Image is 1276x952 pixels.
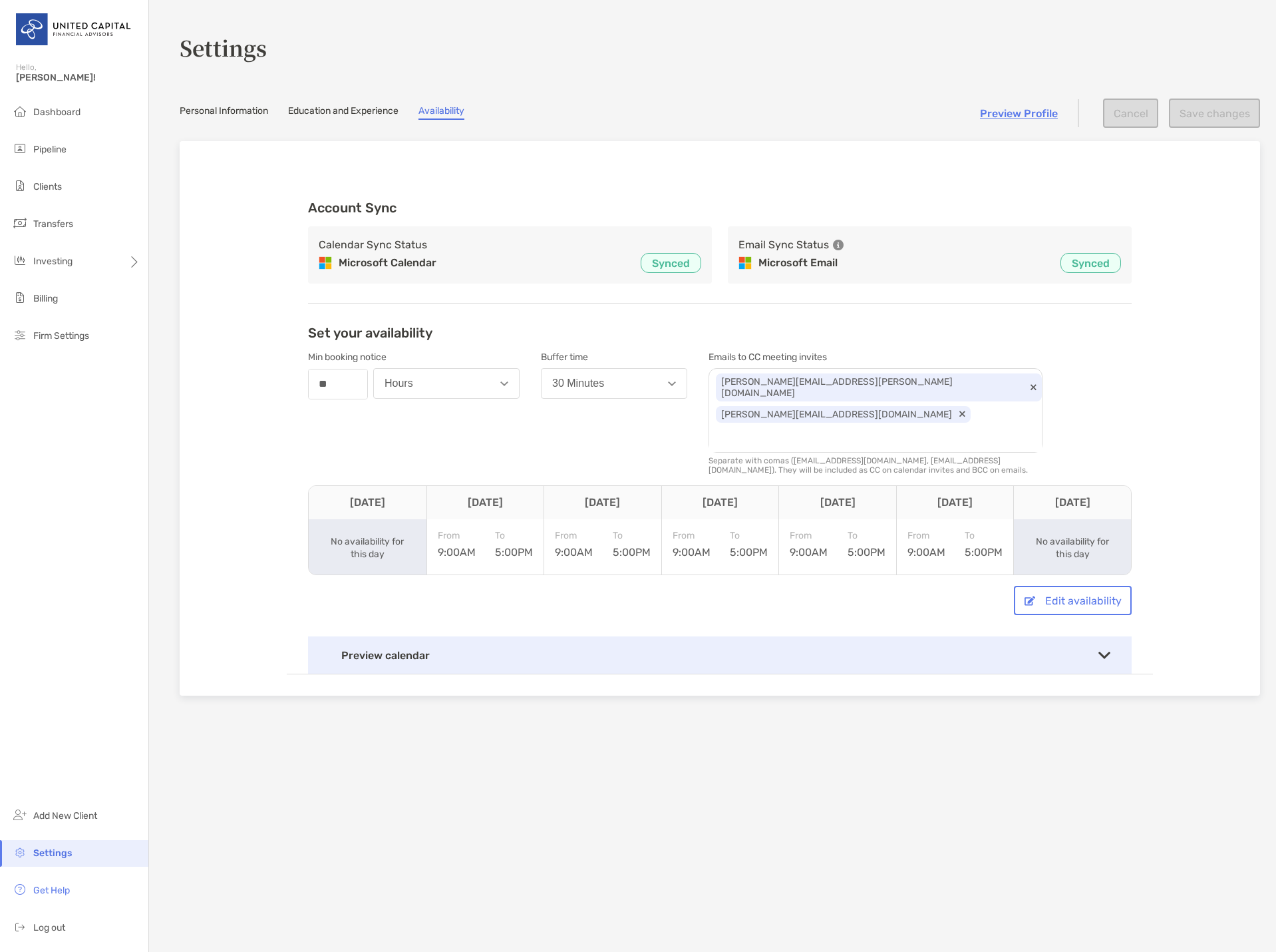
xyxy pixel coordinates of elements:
[1072,255,1110,272] p: Synced
[907,530,945,559] div: 9:00AM
[716,406,971,423] p: [PERSON_NAME][EMAIL_ADDRESS][DOMAIN_NAME]
[33,293,58,304] span: Billing
[33,922,65,933] span: Log out
[709,456,1042,475] div: Separate with comas ([EMAIL_ADDRESS][DOMAIN_NAME], [EMAIL_ADDRESS][DOMAIN_NAME]). They will be in...
[308,636,1132,674] div: Preview calendar
[790,530,828,559] div: 9:00AM
[16,72,140,83] span: [PERSON_NAME]!
[12,178,28,194] img: clients icon
[12,252,28,268] img: investing icon
[1014,586,1132,615] button: Edit availability
[33,810,97,822] span: Add New Client
[541,368,687,399] button: 30 Minutes
[541,352,687,363] div: Buffer time
[673,530,711,541] span: From
[33,107,80,118] span: Dashboard
[12,215,28,231] img: transfers icon
[1013,486,1131,519] th: [DATE]
[438,530,476,559] div: 9:00AM
[373,368,520,399] button: Hours
[33,218,73,230] span: Transfers
[495,530,533,559] div: 5:00PM
[180,105,268,120] a: Personal Information
[33,181,62,192] span: Clients
[180,32,1260,63] h3: Settings
[12,919,28,935] img: logout icon
[12,807,28,823] img: add_new_client icon
[319,256,332,270] img: Microsoft Calendar
[716,373,1042,401] p: [PERSON_NAME][EMAIL_ADDRESS][PERSON_NAME][DOMAIN_NAME]
[339,255,436,271] p: Microsoft Calendar
[965,530,1003,541] span: To
[778,486,896,519] th: [DATE]
[12,881,28,897] img: get-help icon
[16,5,132,53] img: United Capital Logo
[308,200,1132,216] h3: Account Sync
[730,530,768,541] span: To
[33,885,70,896] span: Get Help
[12,103,28,119] img: dashboard icon
[308,352,520,363] div: Min booking notice
[555,530,593,541] span: From
[758,255,838,271] p: Microsoft Email
[848,530,885,559] div: 5:00PM
[980,107,1058,120] a: Preview Profile
[613,530,651,559] div: 5:00PM
[1030,384,1037,391] img: Remove item
[309,486,426,519] th: [DATE]
[907,530,945,541] span: From
[426,486,544,519] th: [DATE]
[738,256,752,270] img: Microsoft Email
[327,535,408,561] div: No availability for this day
[33,256,73,267] span: Investing
[1098,652,1110,659] img: Toggle
[668,381,676,386] img: Open dropdown arrow
[552,377,604,389] div: 30 Minutes
[738,237,829,253] h3: Email Sync Status
[12,290,28,306] img: billing icon
[12,844,28,860] img: settings icon
[1032,535,1113,561] div: No availability for this day
[709,352,1041,363] div: Emails to CC meeting invites
[319,237,427,253] h3: Calendar Sync Status
[848,530,885,541] span: To
[418,105,464,120] a: Availability
[33,847,72,859] span: Settings
[555,530,593,559] div: 9:00AM
[33,144,67,155] span: Pipeline
[652,255,690,272] p: Synced
[385,377,413,389] div: Hours
[544,486,661,519] th: [DATE]
[33,330,89,342] span: Firm Settings
[500,381,508,386] img: Open dropdown arrow
[1025,596,1035,606] img: button icon
[288,105,399,120] a: Education and Experience
[965,530,1003,559] div: 5:00PM
[959,411,965,417] img: Remove item
[896,486,1014,519] th: [DATE]
[438,530,476,541] span: From
[790,530,828,541] span: From
[613,530,651,541] span: To
[673,530,711,559] div: 9:00AM
[661,486,779,519] th: [DATE]
[730,530,768,559] div: 5:00PM
[308,325,432,341] h2: Set your availability
[12,327,28,343] img: firm-settings icon
[495,530,533,541] span: To
[12,140,28,156] img: pipeline icon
